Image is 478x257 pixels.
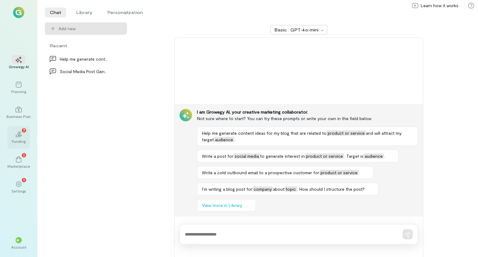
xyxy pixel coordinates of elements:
button: Write a post forsocial mediato generate interest inproduct or service. Target isaudience. [197,150,399,162]
div: Account [11,245,26,250]
span: about [273,186,284,192]
span: product or service [305,153,344,159]
div: Planning [11,89,26,94]
a: Settings [7,176,30,199]
div: Social Media Post Generation [60,68,108,75]
span: . Target is [344,153,363,159]
li: Chat [45,7,66,17]
span: Help me generate content ideas for my blog that are related to [202,130,326,136]
a: Planning [7,77,30,99]
div: Not sure where to start? You can try these prompts or write your own in the field below. [197,115,418,122]
span: 1 [23,152,25,158]
span: Learn how it works [421,2,458,9]
div: I am Growegy AI, your creative marketing collaborator. [197,109,418,115]
span: audience [363,153,384,159]
span: Add new [59,26,122,32]
span: . How should I structure the post? [297,186,365,192]
span: . [384,153,385,159]
li: Personalization [102,7,148,17]
span: company [252,186,273,192]
div: Growegy AI [9,64,29,69]
button: Help me generate content ideas for my blog that are related toproduct or serviceand will attract ... [197,127,418,146]
span: 1 [23,177,25,183]
li: Library [71,7,97,17]
span: product or service [326,130,366,136]
span: 7 [23,127,25,133]
span: View more in Library [202,202,242,208]
div: Funding [12,139,26,144]
a: Funding [7,126,30,149]
a: Business Plan [7,101,30,124]
div: Help me generate content ideas for my blog that a… [60,56,108,62]
button: View more in Library [197,199,256,212]
div: Marketplace [7,164,30,169]
a: Marketplace [7,151,30,174]
span: Write a post for [202,153,233,159]
span: product or service [319,170,359,175]
span: . [234,137,235,142]
div: Business Plan [7,114,31,119]
span: Write a cold outbound email to a prospective customer for [202,170,319,175]
button: Write a cold outbound email to a prospective customer forproduct or service. [197,166,373,179]
button: I’m writing a blog post forcompanyabouttopic. How should I structure the post? [197,183,378,195]
a: Growegy AI [7,52,30,74]
div: Settings [12,189,26,194]
div: Basic · GPT‑4o‑mini [274,27,319,33]
span: topic [284,186,297,192]
div: Recent [45,42,127,49]
span: audience [214,137,234,142]
span: I’m writing a blog post for [202,186,252,192]
span: . [359,170,360,175]
span: social media [233,153,260,159]
span: to generate interest in [260,153,305,159]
